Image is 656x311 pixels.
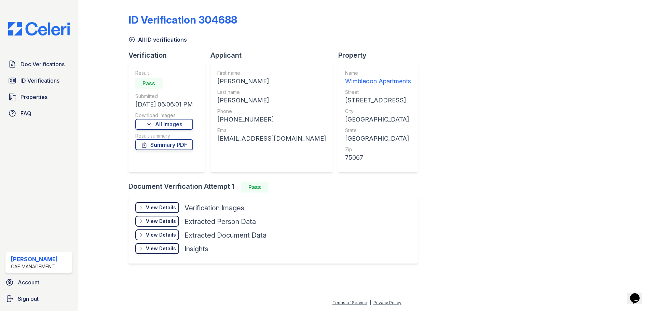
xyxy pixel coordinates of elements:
[18,278,39,286] span: Account
[128,14,237,26] div: ID Verification 304688
[20,93,47,101] span: Properties
[217,70,326,76] div: First name
[210,51,338,60] div: Applicant
[146,204,176,211] div: View Details
[11,263,58,270] div: CAF Management
[345,70,411,86] a: Name Wimbledon Apartments
[135,112,193,119] div: Download Images
[217,127,326,134] div: Email
[135,119,193,130] a: All Images
[345,127,411,134] div: State
[3,292,75,306] a: Sign out
[332,300,367,305] a: Terms of Service
[20,76,59,85] span: ID Verifications
[184,230,266,240] div: Extracted Document Data
[217,76,326,86] div: [PERSON_NAME]
[184,244,208,254] div: Insights
[135,100,193,109] div: [DATE] 06:06:01 PM
[345,134,411,143] div: [GEOGRAPHIC_DATA]
[345,108,411,115] div: City
[128,51,210,60] div: Verification
[20,60,65,68] span: Doc Verifications
[135,78,163,89] div: Pass
[20,109,31,117] span: FAQ
[5,74,72,87] a: ID Verifications
[184,203,244,213] div: Verification Images
[217,89,326,96] div: Last name
[370,300,371,305] div: |
[18,295,39,303] span: Sign out
[345,96,411,105] div: [STREET_ADDRESS]
[345,70,411,76] div: Name
[135,139,193,150] a: Summary PDF
[11,255,58,263] div: [PERSON_NAME]
[217,96,326,105] div: [PERSON_NAME]
[627,284,649,304] iframe: chat widget
[5,90,72,104] a: Properties
[135,93,193,100] div: Submitted
[5,107,72,120] a: FAQ
[146,218,176,225] div: View Details
[5,57,72,71] a: Doc Verifications
[184,217,256,226] div: Extracted Person Data
[146,245,176,252] div: View Details
[345,76,411,86] div: Wimbledon Apartments
[135,70,193,76] div: Result
[135,132,193,139] div: Result summary
[338,51,423,60] div: Property
[146,231,176,238] div: View Details
[128,182,423,193] div: Document Verification Attempt 1
[3,275,75,289] a: Account
[217,134,326,143] div: [EMAIL_ADDRESS][DOMAIN_NAME]
[128,36,187,44] a: All ID verifications
[345,89,411,96] div: Street
[217,108,326,115] div: Phone
[345,115,411,124] div: [GEOGRAPHIC_DATA]
[345,146,411,153] div: Zip
[373,300,401,305] a: Privacy Policy
[241,182,269,193] div: Pass
[217,115,326,124] div: [PHONE_NUMBER]
[345,153,411,162] div: 75067
[3,22,75,36] img: CE_Logo_Blue-a8612792a0a2168367f1c8372b55b34899dd931a85d93a1a3d3e32e68fde9ad4.png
